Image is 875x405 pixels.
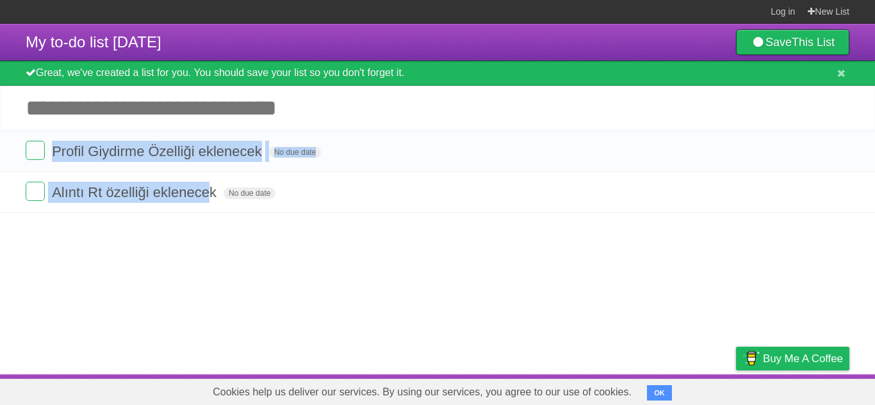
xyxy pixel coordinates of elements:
label: Done [26,182,45,201]
button: OK [647,385,672,401]
span: My to-do list [DATE] [26,33,161,51]
span: Cookies help us deliver our services. By using our services, you agree to our use of cookies. [200,379,644,405]
a: Terms [676,377,704,402]
label: Done [26,141,45,160]
a: Developers [608,377,660,402]
a: Buy me a coffee [736,347,849,370]
span: Alıntı Rt özelliği eklenecek [52,184,220,200]
span: Buy me a coffee [763,347,843,370]
img: Buy me a coffee [742,347,760,369]
span: No due date [224,187,275,199]
a: About [566,377,593,402]
span: No due date [269,147,321,158]
a: Privacy [719,377,753,402]
span: Profil Giydirme Özelliği eklenecek [52,143,265,159]
a: SaveThis List [736,29,849,55]
a: Suggest a feature [769,377,849,402]
b: This List [792,36,835,49]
